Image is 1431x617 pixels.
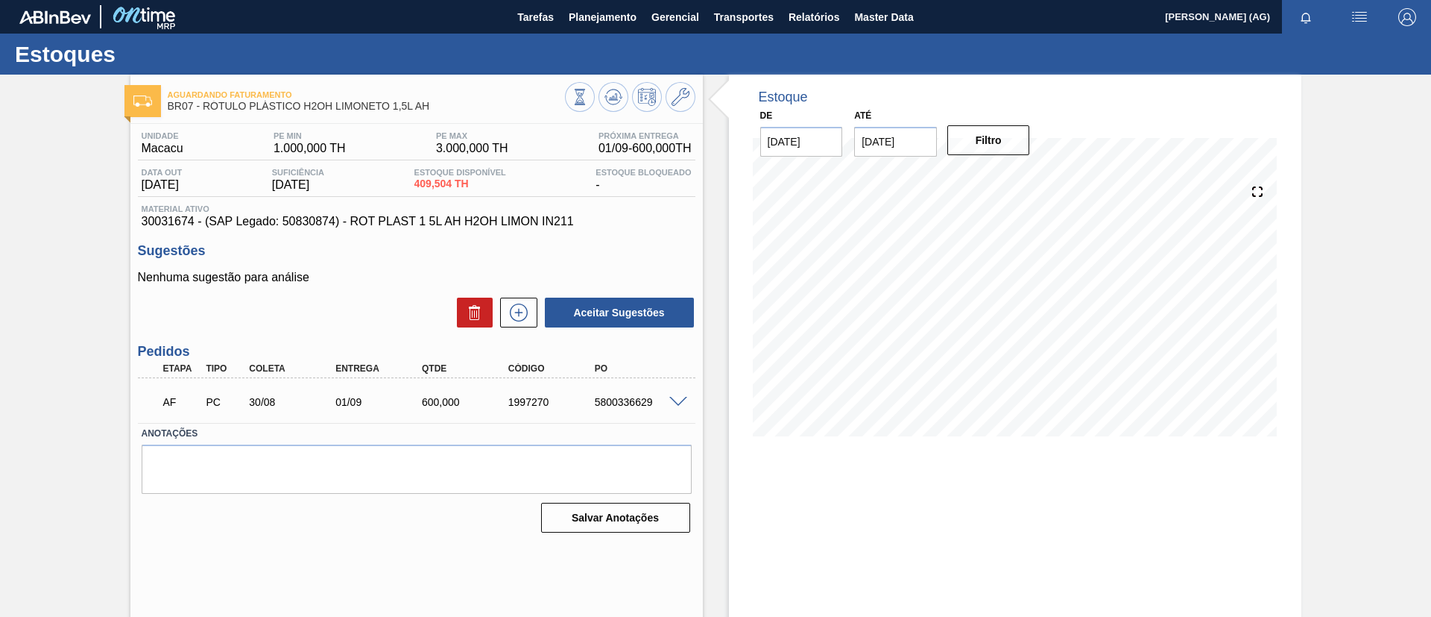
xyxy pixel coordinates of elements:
div: Aceitar Sugestões [537,296,695,329]
button: Programar Estoque [632,82,662,112]
span: PE MAX [436,131,508,140]
button: Ir ao Master Data / Geral [666,82,695,112]
div: Qtde [418,363,515,374]
h3: Sugestões [138,243,695,259]
div: Etapa [159,363,204,374]
input: dd/mm/yyyy [854,127,937,157]
span: Gerencial [651,8,699,26]
label: Até [854,110,871,121]
div: Entrega [332,363,429,374]
h1: Estoques [15,46,279,63]
button: Filtro [947,125,1030,155]
label: De [760,110,773,121]
button: Visão Geral dos Estoques [565,82,595,112]
div: Pedido de Compra [202,396,247,408]
span: Master Data [854,8,913,26]
span: Relatórios [789,8,839,26]
span: 409,504 TH [414,178,506,190]
div: 1997270 [505,396,601,408]
span: BR07 - RÓTULO PLÁSTICO H2OH LIMONETO 1,5L AH [168,101,565,112]
button: Notificações [1282,7,1330,28]
span: Material ativo [142,204,692,213]
img: Logout [1398,8,1416,26]
p: AF [163,396,200,408]
input: dd/mm/yyyy [760,127,843,157]
div: 01/09/2025 [332,396,429,408]
div: - [592,168,695,192]
button: Atualizar Gráfico [598,82,628,112]
div: PO [591,363,688,374]
button: Salvar Anotações [541,503,690,533]
div: Coleta [245,363,342,374]
span: Aguardando Faturamento [168,90,565,99]
span: PE MIN [274,131,346,140]
div: Código [505,363,601,374]
label: Anotações [142,423,692,445]
span: Estoque Disponível [414,168,506,177]
img: userActions [1351,8,1368,26]
div: 30/08/2025 [245,396,342,408]
div: Nova sugestão [493,298,537,328]
span: Suficiência [272,168,324,177]
span: Planejamento [569,8,636,26]
div: Aguardando Faturamento [159,386,204,419]
span: 30031674 - (SAP Legado: 50830874) - ROT PLAST 1 5L AH H2OH LIMON IN211 [142,215,692,228]
span: 01/09 - 600,000 TH [598,142,692,155]
img: Ícone [133,95,152,107]
div: Excluir Sugestões [449,298,493,328]
span: 1.000,000 TH [274,142,346,155]
span: 3.000,000 TH [436,142,508,155]
span: Unidade [142,131,183,140]
span: Próxima Entrega [598,131,692,140]
div: Estoque [759,90,808,105]
span: Estoque Bloqueado [596,168,691,177]
span: Macacu [142,142,183,155]
div: 5800336629 [591,396,688,408]
p: Nenhuma sugestão para análise [138,271,695,284]
div: 600,000 [418,396,515,408]
span: Transportes [714,8,774,26]
span: [DATE] [272,178,324,192]
span: Tarefas [517,8,554,26]
span: [DATE] [142,178,183,192]
button: Aceitar Sugestões [545,298,694,328]
div: Tipo [202,363,247,374]
img: TNhmsLtSVTkK8tSr43FrP2fwEKptu5GPRR3wAAAABJRU5ErkJggg== [19,10,91,24]
span: Data out [142,168,183,177]
h3: Pedidos [138,344,695,360]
